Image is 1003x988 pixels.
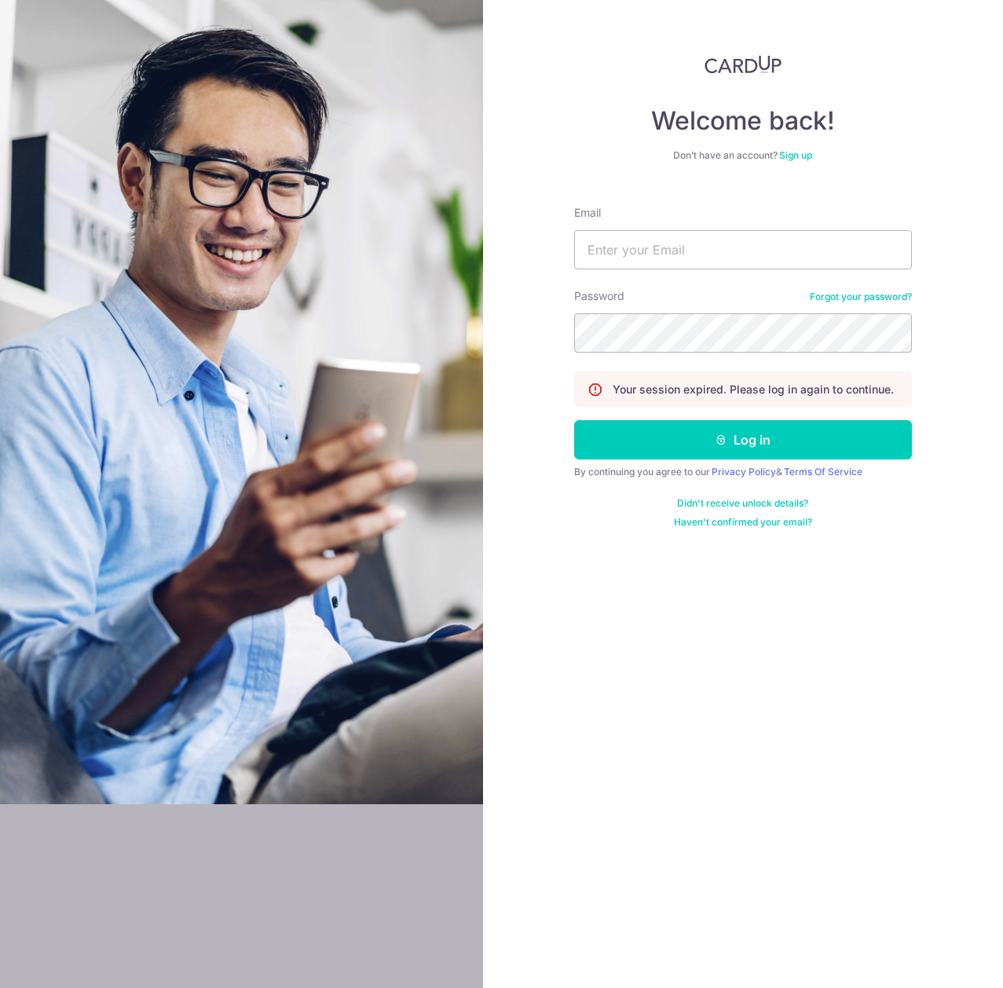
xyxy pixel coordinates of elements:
[674,516,812,529] a: Haven't confirmed your email?
[574,205,601,221] label: Email
[779,149,812,161] a: Sign up
[712,466,776,478] a: Privacy Policy
[574,149,912,162] div: Don’t have an account?
[613,382,894,397] p: Your session expired. Please log in again to continue.
[574,288,624,304] label: Password
[574,420,912,459] button: Log in
[574,466,912,478] div: By continuing you agree to our &
[705,55,782,74] img: CardUp Logo
[784,466,862,478] a: Terms Of Service
[810,291,912,303] a: Forgot your password?
[574,105,912,137] h4: Welcome back!
[677,497,808,510] a: Didn't receive unlock details?
[574,230,912,269] input: Enter your Email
